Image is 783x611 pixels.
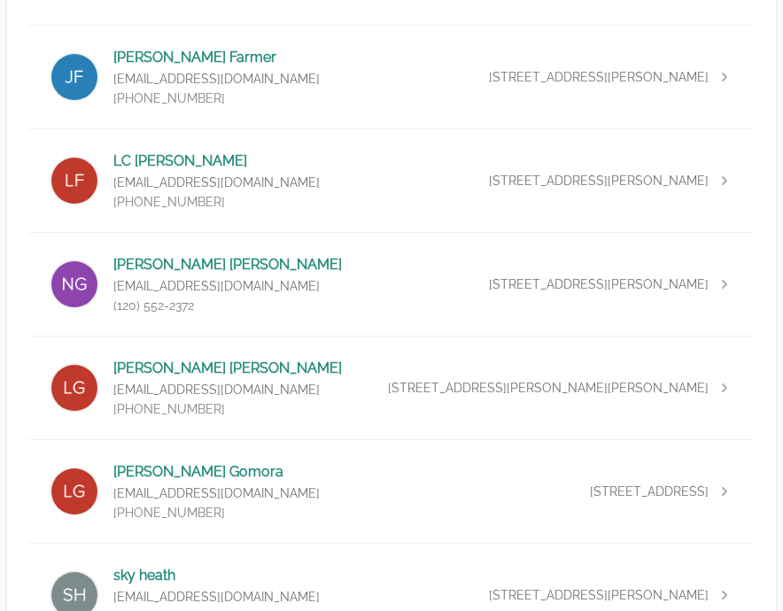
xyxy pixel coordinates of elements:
[50,467,99,516] img: Lise Gomora
[28,26,755,128] a: Joel-Anthony Farmer[PERSON_NAME] Farmer[EMAIL_ADDRESS][DOMAIN_NAME][PHONE_NUMBER][STREET_ADDRESS]...
[50,363,99,413] img: Lee Gardiner
[388,379,709,397] span: [STREET_ADDRESS][PERSON_NAME][PERSON_NAME]
[113,565,320,586] p: sky heath
[489,275,709,293] span: [STREET_ADDRESS][PERSON_NAME]
[28,233,755,336] a: Nathan Galloway[PERSON_NAME] [PERSON_NAME][EMAIL_ADDRESS][DOMAIN_NAME](120) 552-2372[STREET_ADDRE...
[28,336,755,439] a: Lee Gardiner[PERSON_NAME] [PERSON_NAME][EMAIL_ADDRESS][DOMAIN_NAME][PHONE_NUMBER][STREET_ADDRESS]...
[113,47,320,68] p: [PERSON_NAME] Farmer
[28,440,755,543] a: Lise Gomora[PERSON_NAME] Gomora[EMAIL_ADDRESS][DOMAIN_NAME][PHONE_NUMBER][STREET_ADDRESS]
[113,297,342,314] p: (120) 552-2372
[113,504,320,522] p: [PHONE_NUMBER]
[113,151,320,172] p: LC [PERSON_NAME]
[28,129,755,232] a: LC FortenberryLC [PERSON_NAME][EMAIL_ADDRESS][DOMAIN_NAME][PHONE_NUMBER][STREET_ADDRESS][PERSON_N...
[113,193,320,211] p: [PHONE_NUMBER]
[113,358,342,379] p: [PERSON_NAME] [PERSON_NAME]
[113,70,320,88] p: [EMAIL_ADDRESS][DOMAIN_NAME]
[489,172,709,189] span: [STREET_ADDRESS][PERSON_NAME]
[50,259,99,309] img: Nathan Galloway
[489,68,709,86] span: [STREET_ADDRESS][PERSON_NAME]
[113,400,342,418] p: [PHONE_NUMBER]
[489,586,709,604] span: [STREET_ADDRESS][PERSON_NAME]
[113,89,320,107] p: [PHONE_NUMBER]
[113,381,342,398] p: [EMAIL_ADDRESS][DOMAIN_NAME]
[50,52,99,102] img: Joel-Anthony Farmer
[50,156,99,205] img: LC Fortenberry
[113,588,320,606] p: [EMAIL_ADDRESS][DOMAIN_NAME]
[113,461,320,483] p: [PERSON_NAME] Gomora
[113,174,320,191] p: [EMAIL_ADDRESS][DOMAIN_NAME]
[590,483,709,500] span: [STREET_ADDRESS]
[113,484,320,502] p: [EMAIL_ADDRESS][DOMAIN_NAME]
[113,254,342,275] p: [PERSON_NAME] [PERSON_NAME]
[113,277,342,295] p: [EMAIL_ADDRESS][DOMAIN_NAME]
